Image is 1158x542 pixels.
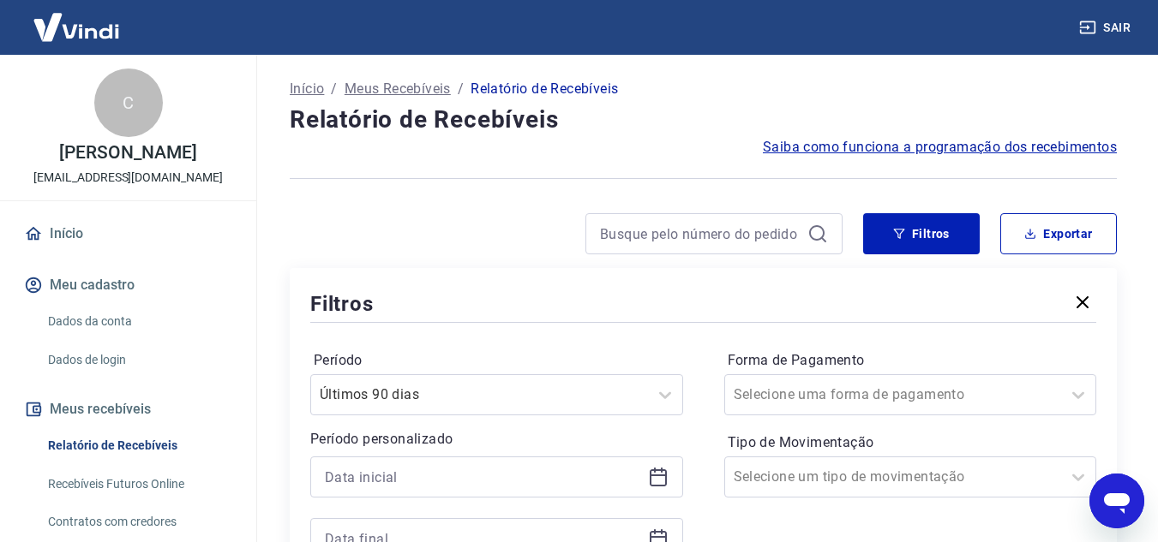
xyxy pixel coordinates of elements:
[41,467,236,502] a: Recebíveis Futuros Online
[21,390,236,428] button: Meus recebíveis
[345,79,451,99] a: Meus Recebíveis
[728,350,1094,371] label: Forma de Pagamento
[863,213,980,254] button: Filtros
[325,464,641,490] input: Data inicial
[310,290,374,318] h5: Filtros
[471,79,618,99] p: Relatório de Recebíveis
[600,221,801,247] input: Busque pelo número do pedido
[314,350,680,371] label: Período
[1000,213,1117,254] button: Exportar
[94,68,163,137] div: C
[41,342,236,378] a: Dados de login
[41,504,236,539] a: Contratos com credores
[763,137,1117,158] a: Saiba como funciona a programação dos recebimentos
[331,79,337,99] p: /
[310,429,683,450] p: Período personalizado
[21,1,132,53] img: Vindi
[41,428,236,463] a: Relatório de Recebíveis
[728,432,1094,453] label: Tipo de Movimentação
[21,266,236,304] button: Meu cadastro
[290,103,1117,137] h4: Relatório de Recebíveis
[59,144,196,162] p: [PERSON_NAME]
[41,304,236,339] a: Dados da conta
[1076,12,1137,44] button: Sair
[1089,474,1144,528] iframe: Botão para abrir a janela de mensagens
[33,169,223,187] p: [EMAIL_ADDRESS][DOMAIN_NAME]
[290,79,324,99] a: Início
[21,215,236,253] a: Início
[458,79,464,99] p: /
